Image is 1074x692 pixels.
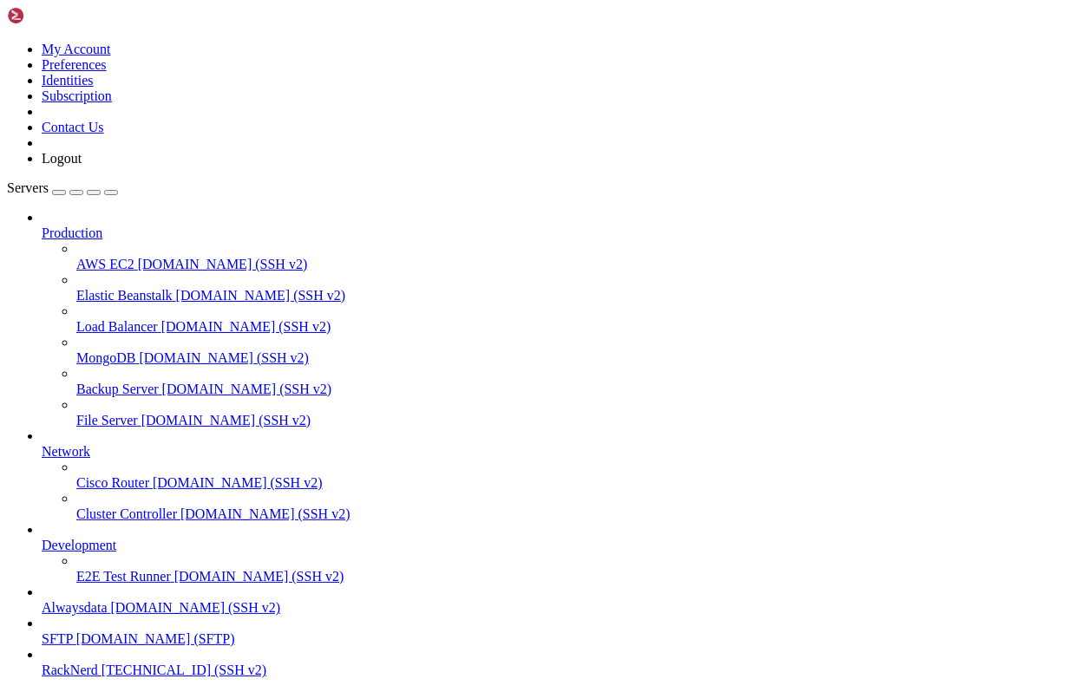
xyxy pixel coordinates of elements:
li: Cluster Controller [DOMAIN_NAME] (SSH v2) [76,491,1067,522]
li: E2E Test Runner [DOMAIN_NAME] (SSH v2) [76,553,1067,584]
span: E2E Test Runner [76,569,171,584]
a: MongoDB [DOMAIN_NAME] (SSH v2) [76,350,1067,366]
span: SFTP [42,631,73,646]
a: My Account [42,42,111,56]
span: Load Balancer [76,319,158,334]
a: RackNerd [TECHNICAL_ID] (SSH v2) [42,663,1067,678]
a: Logout [42,151,82,166]
li: SFTP [DOMAIN_NAME] (SFTP) [42,616,1067,647]
span: Cluster Controller [76,506,177,521]
span: Alwaysdata [42,600,108,615]
a: Elastic Beanstalk [DOMAIN_NAME] (SSH v2) [76,288,1067,304]
span: [DOMAIN_NAME] (SFTP) [76,631,235,646]
span: Network [42,444,90,459]
a: File Server [DOMAIN_NAME] (SSH v2) [76,413,1067,428]
span: Development [42,538,116,552]
span: [DOMAIN_NAME] (SSH v2) [153,475,323,490]
li: Load Balancer [DOMAIN_NAME] (SSH v2) [76,304,1067,335]
a: Cluster Controller [DOMAIN_NAME] (SSH v2) [76,506,1067,522]
span: Elastic Beanstalk [76,288,173,303]
li: RackNerd [TECHNICAL_ID] (SSH v2) [42,647,1067,678]
li: Alwaysdata [DOMAIN_NAME] (SSH v2) [42,584,1067,616]
li: Production [42,210,1067,428]
span: MongoDB [76,350,135,365]
a: Production [42,225,1067,241]
a: AWS EC2 [DOMAIN_NAME] (SSH v2) [76,257,1067,272]
a: Subscription [42,88,112,103]
li: MongoDB [DOMAIN_NAME] (SSH v2) [76,335,1067,366]
a: Alwaysdata [DOMAIN_NAME] (SSH v2) [42,600,1067,616]
li: AWS EC2 [DOMAIN_NAME] (SSH v2) [76,241,1067,272]
a: SFTP [DOMAIN_NAME] (SFTP) [42,631,1067,647]
span: [DOMAIN_NAME] (SSH v2) [174,569,344,584]
span: AWS EC2 [76,257,134,271]
span: Cisco Router [76,475,149,490]
span: [DOMAIN_NAME] (SSH v2) [180,506,350,521]
span: [DOMAIN_NAME] (SSH v2) [138,257,308,271]
span: File Server [76,413,138,428]
li: Network [42,428,1067,522]
span: [DOMAIN_NAME] (SSH v2) [141,413,311,428]
li: Development [42,522,1067,584]
a: Cisco Router [DOMAIN_NAME] (SSH v2) [76,475,1067,491]
span: Backup Server [76,382,159,396]
span: RackNerd [42,663,98,677]
span: [DOMAIN_NAME] (SSH v2) [111,600,281,615]
li: Cisco Router [DOMAIN_NAME] (SSH v2) [76,460,1067,491]
span: [TECHNICAL_ID] (SSH v2) [102,663,266,677]
img: Shellngn [7,7,107,24]
a: E2E Test Runner [DOMAIN_NAME] (SSH v2) [76,569,1067,584]
a: Identities [42,73,94,88]
a: Load Balancer [DOMAIN_NAME] (SSH v2) [76,319,1067,335]
span: Production [42,225,102,240]
a: Contact Us [42,120,104,134]
li: Backup Server [DOMAIN_NAME] (SSH v2) [76,366,1067,397]
a: Servers [7,180,118,195]
li: File Server [DOMAIN_NAME] (SSH v2) [76,397,1067,428]
span: [DOMAIN_NAME] (SSH v2) [176,288,346,303]
a: Backup Server [DOMAIN_NAME] (SSH v2) [76,382,1067,397]
span: Servers [7,180,49,195]
a: Development [42,538,1067,553]
li: Elastic Beanstalk [DOMAIN_NAME] (SSH v2) [76,272,1067,304]
span: [DOMAIN_NAME] (SSH v2) [139,350,309,365]
span: [DOMAIN_NAME] (SSH v2) [161,319,331,334]
a: Preferences [42,57,107,72]
a: Network [42,444,1067,460]
span: [DOMAIN_NAME] (SSH v2) [162,382,332,396]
